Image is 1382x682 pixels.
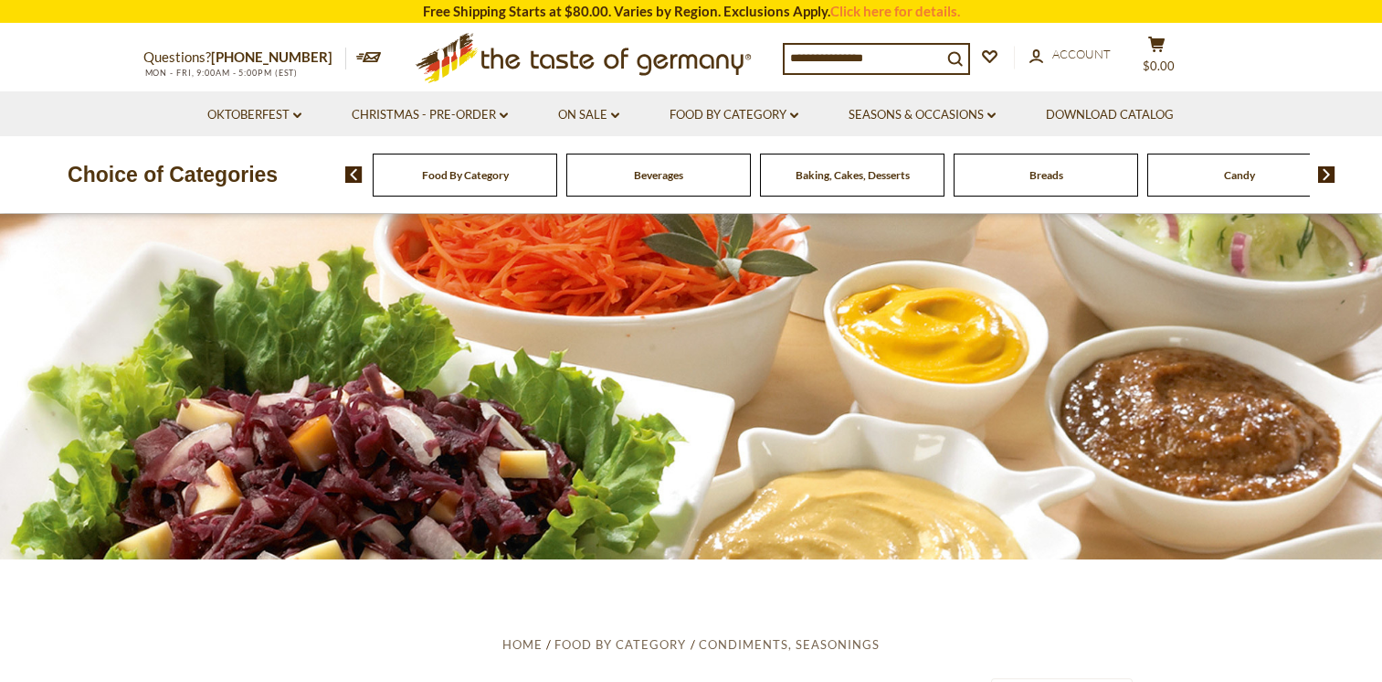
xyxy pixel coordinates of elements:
[1318,166,1335,183] img: next arrow
[352,105,508,125] a: Christmas - PRE-ORDER
[1029,168,1063,182] a: Breads
[1143,59,1175,73] span: $0.00
[211,48,332,65] a: [PHONE_NUMBER]
[345,166,363,183] img: previous arrow
[1224,168,1255,182] a: Candy
[502,637,543,652] a: Home
[830,3,960,19] a: Click here for details.
[422,168,509,182] a: Food By Category
[558,105,619,125] a: On Sale
[1130,36,1185,81] button: $0.00
[1029,45,1111,65] a: Account
[634,168,683,182] a: Beverages
[699,637,880,652] a: Condiments, Seasonings
[796,168,910,182] a: Baking, Cakes, Desserts
[143,46,346,69] p: Questions?
[670,105,798,125] a: Food By Category
[207,105,301,125] a: Oktoberfest
[143,68,299,78] span: MON - FRI, 9:00AM - 5:00PM (EST)
[849,105,996,125] a: Seasons & Occasions
[554,637,686,652] a: Food By Category
[1046,105,1174,125] a: Download Catalog
[1052,47,1111,61] span: Account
